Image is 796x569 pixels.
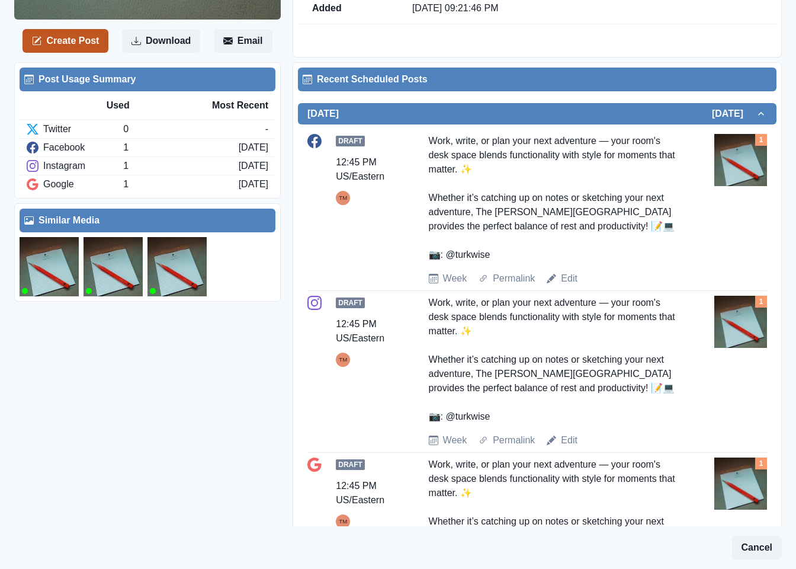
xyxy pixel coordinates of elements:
[336,136,365,146] span: Draft
[755,134,767,146] div: Total Media Attached
[84,237,143,296] img: ujtli940s07mysuiyfiq
[732,536,782,560] button: Cancel
[755,296,767,308] div: Total Media Attached
[339,514,347,529] div: Tony Manalo
[23,29,108,53] button: Create Post
[336,479,395,507] div: 12:45 PM US/Eastern
[122,29,200,53] button: Download
[24,213,271,228] div: Similar Media
[307,108,339,119] h2: [DATE]
[714,458,767,510] img: ewc75avhvx8zdudvbgn3
[336,298,365,308] span: Draft
[493,433,535,447] a: Permalink
[443,271,467,286] a: Week
[298,103,776,124] button: [DATE][DATE]
[755,458,767,469] div: Total Media Attached
[123,159,238,173] div: 1
[336,155,395,184] div: 12:45 PM US/Eastern
[336,459,365,470] span: Draft
[493,271,535,286] a: Permalink
[265,122,268,136] div: -
[714,296,767,349] img: ewc75avhvx8zdudvbgn3
[714,134,767,187] img: ewc75avhvx8zdudvbgn3
[27,159,123,173] div: Instagram
[20,237,79,296] img: neqppivcmlowpobm633e
[187,98,268,113] div: Most Recent
[429,134,682,262] div: Work, write, or plan your next adventure — your room's desk space blends functionality with style...
[561,433,577,447] a: Edit
[27,122,123,136] div: Twitter
[107,98,188,113] div: Used
[24,72,271,87] div: Post Usage Summary
[239,140,268,155] div: [DATE]
[429,296,682,424] div: Work, write, or plan your next adventure — your room's desk space blends functionality with style...
[123,122,265,136] div: 0
[239,159,268,173] div: [DATE]
[339,353,347,367] div: Tony Manalo
[303,72,772,87] div: Recent Scheduled Posts
[214,29,272,53] button: Email
[339,191,347,205] div: Tony Manalo
[443,433,467,447] a: Week
[27,140,123,155] div: Facebook
[239,177,268,191] div: [DATE]
[561,271,577,286] a: Edit
[336,317,395,346] div: 12:45 PM US/Eastern
[147,237,207,296] img: fqdwiecuyxypj79dmh9p
[123,140,238,155] div: 1
[123,177,238,191] div: 1
[712,108,755,119] h2: [DATE]
[27,177,123,191] div: Google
